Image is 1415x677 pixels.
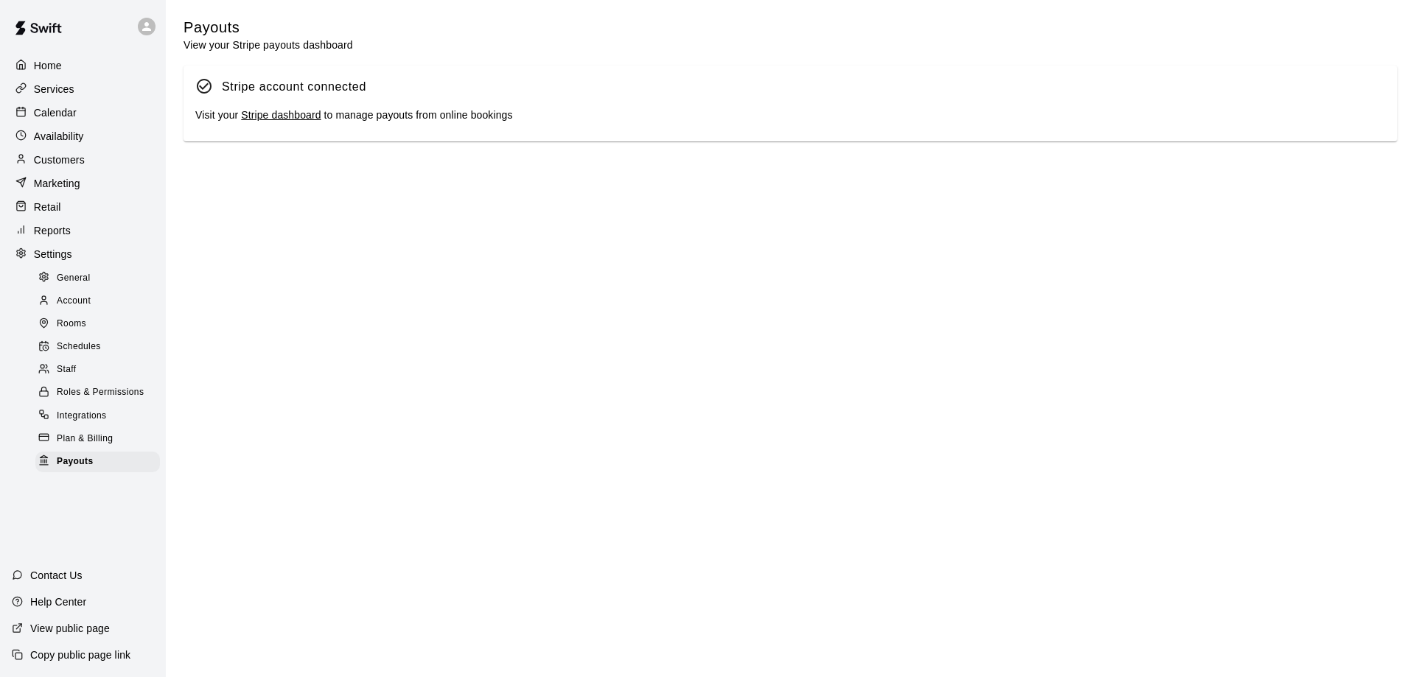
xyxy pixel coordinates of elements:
[34,176,80,191] p: Marketing
[35,382,160,403] div: Roles & Permissions
[34,129,84,144] p: Availability
[30,568,83,583] p: Contact Us
[12,220,154,242] a: Reports
[35,452,160,472] div: Payouts
[35,313,166,336] a: Rooms
[57,432,113,446] span: Plan & Billing
[57,362,76,377] span: Staff
[57,385,144,400] span: Roles & Permissions
[35,382,166,404] a: Roles & Permissions
[57,294,91,309] span: Account
[35,267,166,290] a: General
[30,594,86,609] p: Help Center
[35,359,166,382] a: Staff
[57,340,101,354] span: Schedules
[35,290,166,312] a: Account
[35,429,160,449] div: Plan & Billing
[12,78,154,100] a: Services
[35,336,166,359] a: Schedules
[184,18,353,38] h5: Payouts
[35,450,166,473] a: Payouts
[222,77,366,97] div: Stripe account connected
[12,102,154,124] a: Calendar
[184,38,353,52] p: View your Stripe payouts dashboard
[195,108,1386,124] div: Visit your to manage payouts from online bookings
[35,291,160,312] div: Account
[57,455,93,469] span: Payouts
[57,317,86,332] span: Rooms
[12,149,154,171] a: Customers
[30,648,130,662] p: Copy public page link
[35,427,166,450] a: Plan & Billing
[57,409,107,424] span: Integrations
[34,82,74,97] p: Services
[35,404,166,427] a: Integrations
[12,196,154,218] a: Retail
[34,58,62,73] p: Home
[35,314,160,334] div: Rooms
[35,337,160,357] div: Schedules
[241,109,321,121] a: Stripe dashboard
[34,200,61,214] p: Retail
[12,172,154,194] a: Marketing
[35,406,160,427] div: Integrations
[35,359,160,380] div: Staff
[30,621,110,636] p: View public page
[35,268,160,289] div: General
[34,105,77,120] p: Calendar
[12,243,154,265] a: Settings
[12,125,154,147] a: Availability
[34,152,85,167] p: Customers
[34,247,72,262] p: Settings
[57,271,91,286] span: General
[12,55,154,77] a: Home
[34,223,71,238] p: Reports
